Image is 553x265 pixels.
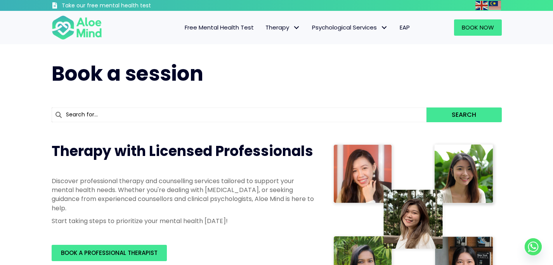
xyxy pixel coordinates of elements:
span: Psychological Services [312,23,388,31]
span: Book Now [462,23,494,31]
a: Psychological ServicesPsychological Services: submenu [306,19,394,36]
nav: Menu [112,19,416,36]
img: ms [489,1,501,10]
span: Book a session [52,59,203,88]
a: TherapyTherapy: submenu [260,19,306,36]
span: EAP [400,23,410,31]
a: Malay [489,1,502,10]
p: Start taking steps to prioritize your mental health [DATE]! [52,217,316,225]
button: Search [426,107,501,122]
a: Book Now [454,19,502,36]
a: English [475,1,489,10]
a: Free Mental Health Test [179,19,260,36]
h3: Take our free mental health test [62,2,192,10]
span: BOOK A PROFESSIONAL THERAPIST [61,249,158,257]
p: Discover professional therapy and counselling services tailored to support your mental health nee... [52,177,316,213]
a: Whatsapp [525,238,542,255]
img: en [475,1,488,10]
a: BOOK A PROFESSIONAL THERAPIST [52,245,167,261]
span: Psychological Services: submenu [379,22,390,33]
a: Take our free mental health test [52,2,192,11]
a: EAP [394,19,416,36]
span: Therapy with Licensed Professionals [52,141,313,161]
input: Search for... [52,107,427,122]
span: Therapy [265,23,300,31]
span: Free Mental Health Test [185,23,254,31]
span: Therapy: submenu [291,22,302,33]
img: Aloe mind Logo [52,15,102,40]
